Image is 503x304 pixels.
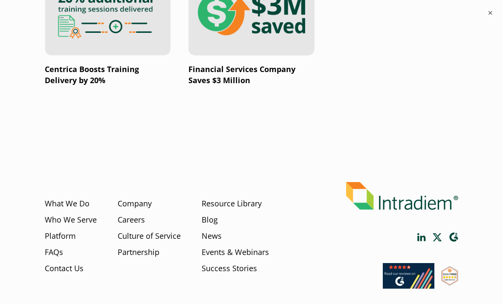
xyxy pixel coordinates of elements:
[45,214,97,226] a: Who We Serve
[441,266,458,286] img: SourceForge User Reviews
[45,263,84,274] a: Contact Us
[118,231,181,242] a: Culture of Service
[202,247,269,258] a: Events & Webinars
[45,64,171,86] p: Centrica Boosts Training Delivery by 20%
[118,214,145,226] a: Careers
[45,247,63,258] a: FAQs
[449,232,458,242] a: Link opens in a new window
[45,198,90,209] a: What We Do
[383,263,434,289] img: Read our reviews on G2
[433,233,442,241] a: Link opens in a new window
[202,214,218,226] a: Blog
[383,281,434,291] a: Link opens in a new window
[45,231,76,242] a: Platform
[441,278,458,288] a: Link opens in a new window
[188,64,314,86] p: Financial Services Company Saves $3 Million
[346,182,458,210] img: Intradiem
[118,198,152,209] a: Company
[417,233,426,241] a: Link opens in a new window
[202,198,262,209] a: Resource Library
[486,9,494,17] button: ×
[202,231,222,242] a: News
[202,263,257,274] a: Success Stories
[118,247,159,258] a: Partnership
